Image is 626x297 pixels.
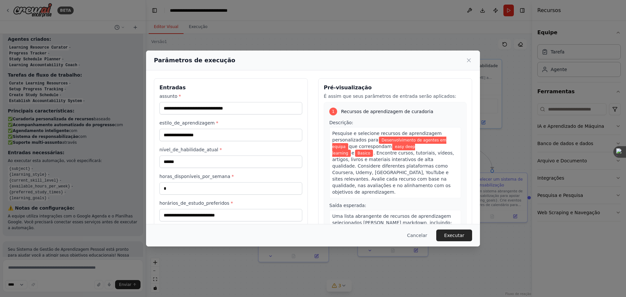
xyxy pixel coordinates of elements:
font: Uma lista abrangente de recursos de aprendizagem selecionados [PERSON_NAME] markdown, incluindo: ... [332,214,452,251]
font: 1 [332,109,335,114]
span: Variável: current_skill_level [355,150,373,157]
font: Saída esperada: [329,203,366,208]
font: e [351,150,354,156]
font: . Encontre cursos, tutoriais, vídeos, artigos, livros e materiais interativos de alta qualidade. ... [332,150,454,195]
font: É assim que seus parâmetros de entrada serão aplicados: [324,94,456,99]
font: horas_disponíveis_por_semana [159,174,230,179]
font: horários_de_estudo_preferidos [159,200,229,206]
font: Pesquise e selecione recursos de aprendizagem personalizados para [332,131,442,142]
span: Variável: learning_style [332,143,415,157]
font: Entradas [159,84,186,91]
font: estilo_de_aprendizagem [159,120,215,126]
font: Descrição: [329,120,353,125]
font: Cancelar [407,233,427,238]
font: nível_de_habilidade_atual [159,147,218,152]
button: Cancelar [402,230,433,241]
font: Pré-visualização [324,84,372,91]
font: assunto [159,94,177,99]
button: Executar [436,230,472,241]
font: Recursos de aprendizagem de curadoria [341,109,433,114]
span: Variável: assunto [332,137,446,150]
font: Executar [444,233,464,238]
font: Parâmetros de execução [154,57,235,64]
font: que correspondam [349,144,392,149]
